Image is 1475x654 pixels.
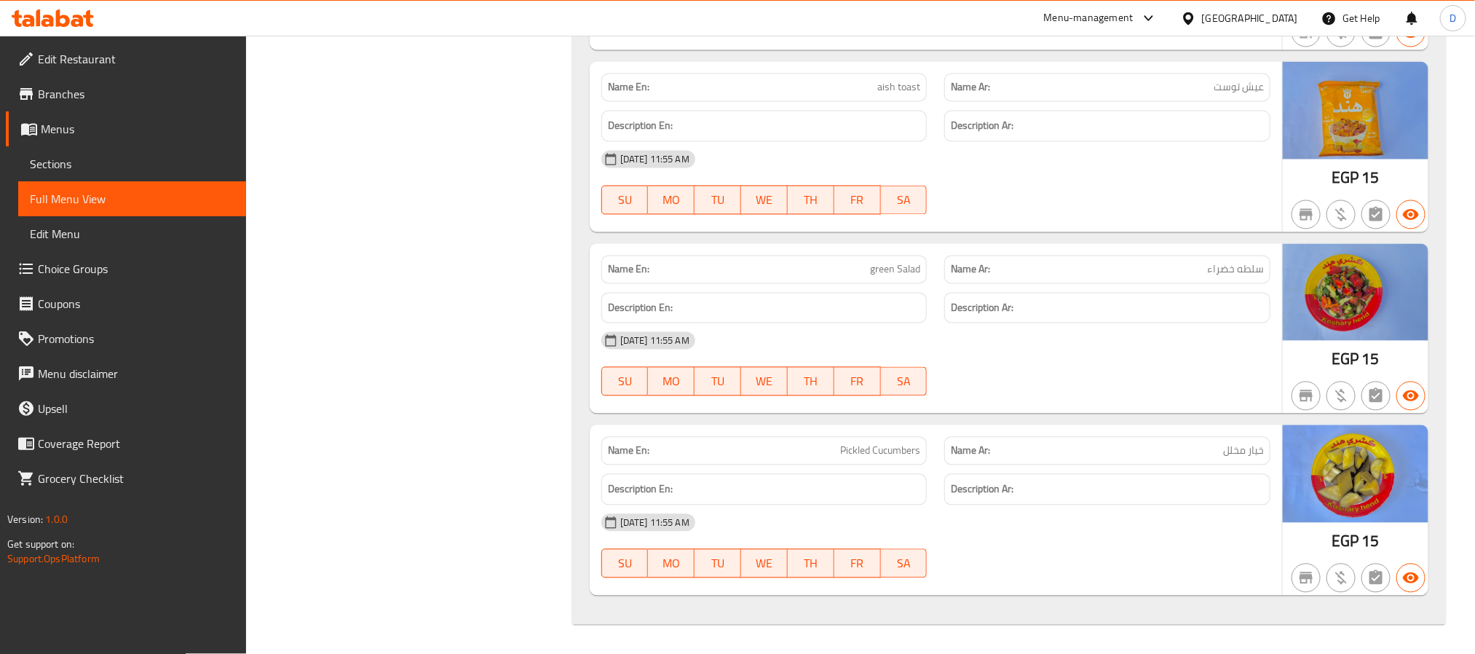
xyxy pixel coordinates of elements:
span: FR [840,371,875,393]
span: خيار مخلل [1223,444,1264,459]
button: WE [741,367,788,396]
button: SA [881,549,928,578]
button: Available [1396,382,1425,411]
span: Choice Groups [38,260,234,277]
span: FR [840,553,875,575]
span: TU [700,553,735,575]
span: Edit Menu [30,225,234,243]
span: MO [654,371,689,393]
div: Menu-management [1044,9,1134,27]
strong: Description Ar: [951,481,1013,499]
span: Full Menu View [30,190,234,208]
span: Menu disclaimer [38,365,234,382]
button: FR [834,186,881,215]
strong: Name Ar: [951,262,990,277]
span: SA [887,190,922,211]
button: MO [648,186,695,215]
a: Promotions [6,321,246,356]
strong: Description Ar: [951,299,1013,318]
span: green Salad [870,262,920,277]
span: aish toast [877,80,920,95]
span: EGP [1332,164,1359,192]
a: Edit Menu [18,216,246,251]
a: Support.OpsPlatform [7,549,100,568]
button: TH [788,367,834,396]
span: WE [747,190,782,211]
span: Sections [30,155,234,173]
span: Branches [38,85,234,103]
span: FR [840,190,875,211]
span: EGP [1332,527,1359,556]
span: EGP [1332,345,1359,374]
button: WE [741,186,788,215]
span: SA [887,553,922,575]
strong: Name En: [608,80,649,95]
span: SA [887,371,922,393]
button: FR [834,549,881,578]
button: Not has choices [1361,200,1391,229]
div: [GEOGRAPHIC_DATA] [1202,10,1298,26]
a: Upsell [6,391,246,426]
button: Not has choices [1361,564,1391,593]
span: SU [608,553,643,575]
span: سلطه خضراء [1207,262,1264,277]
span: 1.0.0 [45,510,68,529]
span: Coupons [38,295,234,312]
button: Available [1396,200,1425,229]
span: WE [747,553,782,575]
strong: Name En: [608,444,649,459]
button: TH [788,549,834,578]
button: MO [648,367,695,396]
span: Promotions [38,330,234,347]
a: Coupons [6,286,246,321]
a: Grocery Checklist [6,461,246,496]
span: SU [608,371,643,393]
a: Choice Groups [6,251,246,286]
button: SA [881,186,928,215]
button: SU [601,549,649,578]
span: Pickled Cucumbers [840,444,920,459]
button: FR [834,367,881,396]
strong: Description En: [608,299,673,318]
button: TU [695,549,741,578]
img: mmw_638952621507921331 [1283,425,1428,522]
span: TH [794,553,829,575]
span: WE [747,371,782,393]
span: TH [794,190,829,211]
strong: Name Ar: [951,444,990,459]
a: Menu disclaimer [6,356,246,391]
span: [DATE] 11:55 AM [614,153,695,167]
button: TU [695,367,741,396]
a: Branches [6,76,246,111]
span: TH [794,371,829,393]
span: 15 [1362,164,1380,192]
span: عيش توست [1214,80,1264,95]
a: Sections [18,146,246,181]
span: [DATE] 11:55 AM [614,334,695,348]
button: Not branch specific item [1292,382,1321,411]
button: SU [601,367,649,396]
span: Get support on: [7,535,74,553]
img: mmw_638952621498773222 [1283,244,1428,341]
span: Version: [7,510,43,529]
a: Edit Restaurant [6,42,246,76]
button: SA [881,367,928,396]
button: Not branch specific item [1292,564,1321,593]
span: Coverage Report [38,435,234,452]
strong: Name Ar: [951,80,990,95]
span: SU [608,190,643,211]
span: D [1450,10,1456,26]
span: Edit Restaurant [38,50,234,68]
span: MO [654,190,689,211]
strong: Description En: [608,117,673,135]
button: Available [1396,564,1425,593]
button: TU [695,186,741,215]
button: WE [741,549,788,578]
span: Upsell [38,400,234,417]
span: TU [700,371,735,393]
a: Full Menu View [18,181,246,216]
span: TU [700,190,735,211]
span: [DATE] 11:55 AM [614,516,695,530]
img: mmw_638952621488519473 [1283,62,1428,159]
button: Not branch specific item [1292,200,1321,229]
